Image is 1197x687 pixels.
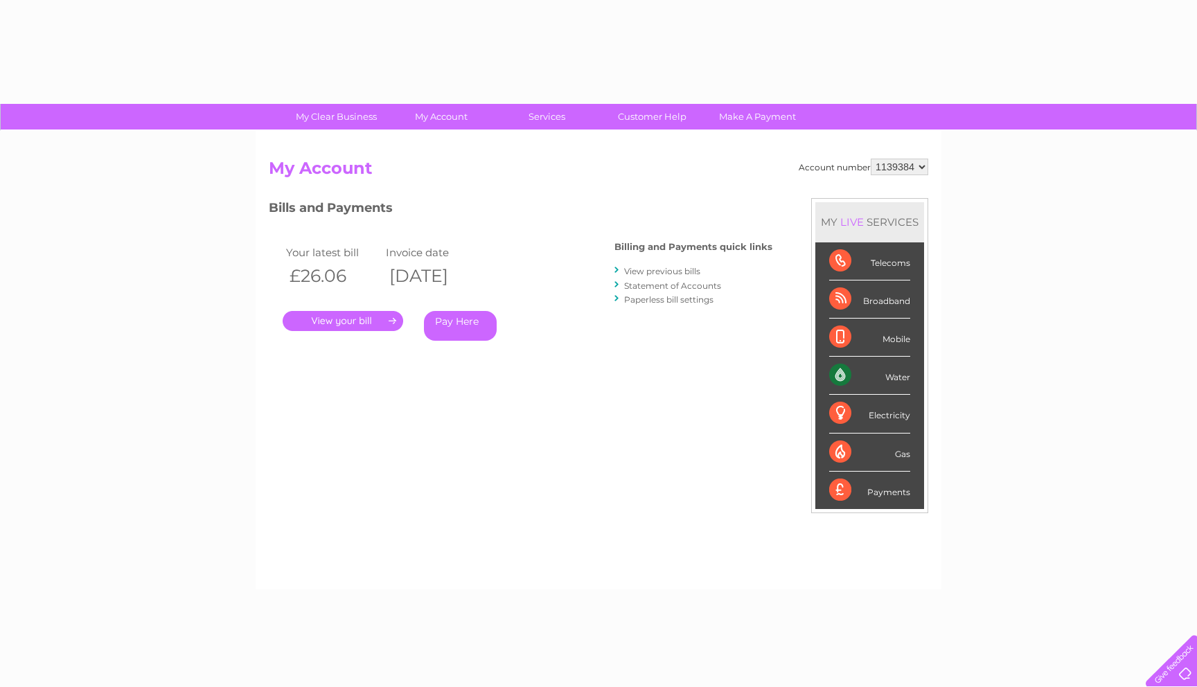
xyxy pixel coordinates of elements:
[424,311,497,341] a: Pay Here
[624,280,721,291] a: Statement of Accounts
[799,159,928,175] div: Account number
[283,311,403,331] a: .
[269,159,928,185] h2: My Account
[829,434,910,472] div: Gas
[829,357,910,395] div: Water
[624,266,700,276] a: View previous bills
[283,243,382,262] td: Your latest bill
[382,262,482,290] th: [DATE]
[829,395,910,433] div: Electricity
[837,215,867,229] div: LIVE
[490,104,604,130] a: Services
[829,472,910,509] div: Payments
[283,262,382,290] th: £26.06
[624,294,713,305] a: Paperless bill settings
[829,242,910,280] div: Telecoms
[384,104,499,130] a: My Account
[700,104,815,130] a: Make A Payment
[829,319,910,357] div: Mobile
[269,198,772,222] h3: Bills and Payments
[595,104,709,130] a: Customer Help
[382,243,482,262] td: Invoice date
[829,280,910,319] div: Broadband
[614,242,772,252] h4: Billing and Payments quick links
[815,202,924,242] div: MY SERVICES
[279,104,393,130] a: My Clear Business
